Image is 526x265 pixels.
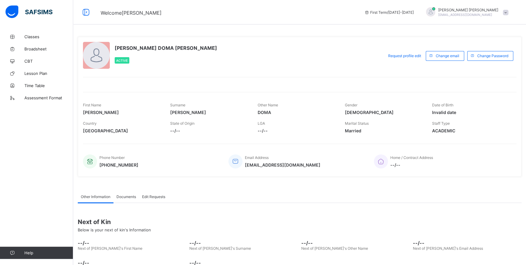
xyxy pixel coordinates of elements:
span: Welcome [PERSON_NAME] [101,10,162,16]
div: DEBORAHEPHRAM [420,7,511,17]
span: Phone Number [99,155,125,160]
span: [PERSON_NAME] [83,110,161,115]
span: Home / Contract Address [390,155,433,160]
span: Other Information [81,194,110,199]
span: [DEMOGRAPHIC_DATA] [345,110,423,115]
img: safsims [5,6,52,18]
span: [PERSON_NAME] [170,110,248,115]
span: Assessment Format [24,95,73,100]
span: ACADEMIC [432,128,510,133]
span: LGA [257,121,265,126]
span: session/term information [364,10,414,15]
span: Other Name [257,103,278,107]
span: Request profile edit [388,53,421,58]
span: --/-- [189,240,298,246]
span: Below is your next of kin's Information [78,227,151,232]
span: [EMAIL_ADDRESS][DOMAIN_NAME] [438,13,492,17]
span: Edit Requests [142,194,165,199]
span: Lesson Plan [24,71,73,76]
span: Help [24,250,73,255]
span: Staff Type [432,121,450,126]
span: Date of Birth [432,103,453,107]
span: Next of [PERSON_NAME]'s Other Name [301,246,368,251]
span: Next of [PERSON_NAME]'s Email Address [413,246,483,251]
span: [GEOGRAPHIC_DATA] [83,128,161,133]
span: First Name [83,103,101,107]
span: [PERSON_NAME] [PERSON_NAME] [438,8,498,12]
span: --/-- [78,240,186,246]
span: --/-- [390,162,433,167]
span: [EMAIL_ADDRESS][DOMAIN_NAME] [245,162,320,167]
span: Surname [170,103,185,107]
span: Next of Kin [78,218,521,226]
span: Invalid date [432,110,510,115]
span: Change email [436,53,459,58]
span: Gender [345,103,357,107]
span: [PHONE_NUMBER] [99,162,138,167]
span: State of Origin [170,121,195,126]
span: Next of [PERSON_NAME]'s First Name [78,246,142,251]
span: --/-- [257,128,335,133]
span: Change Password [477,53,508,58]
span: Email Address [245,155,269,160]
span: [PERSON_NAME] DOMA [PERSON_NAME] [115,45,217,51]
span: Broadsheet [24,46,73,51]
span: CBT [24,59,73,64]
span: Married [345,128,423,133]
span: --/-- [413,240,521,246]
span: Active [116,59,128,62]
span: Marital Status [345,121,369,126]
span: Time Table [24,83,73,88]
span: Country [83,121,97,126]
span: Documents [116,194,136,199]
span: DOMA [257,110,335,115]
span: Next of [PERSON_NAME]'s Surname [189,246,251,251]
span: --/-- [301,240,410,246]
span: --/-- [170,128,248,133]
span: Classes [24,34,73,39]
